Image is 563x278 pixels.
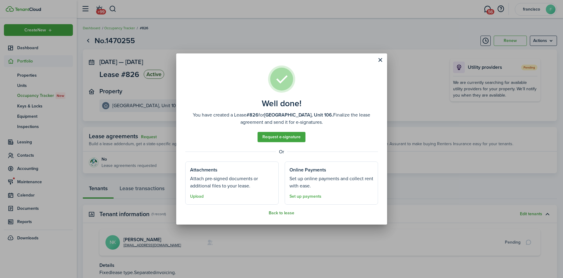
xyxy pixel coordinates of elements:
[375,55,386,65] button: Close modal
[190,194,204,199] button: Upload
[258,132,305,142] a: Request e-signature
[185,148,378,155] well-done-separator: Or
[190,175,274,190] well-done-section-description: Attach pre-signed documents or additional files to your lease.
[190,166,217,174] well-done-section-title: Attachments
[289,166,326,174] well-done-section-title: Online Payments
[264,111,333,118] b: [GEOGRAPHIC_DATA], Unit 106.
[262,99,302,108] well-done-title: Well done!
[269,211,294,216] button: Back to lease
[246,111,258,118] b: #826
[185,111,378,126] well-done-description: You have created a Lease for Finalize the lease agreement and send it for e-signatures.
[289,194,321,199] a: Set up payments
[289,175,373,190] well-done-section-description: Set up online payments and collect rent with ease.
